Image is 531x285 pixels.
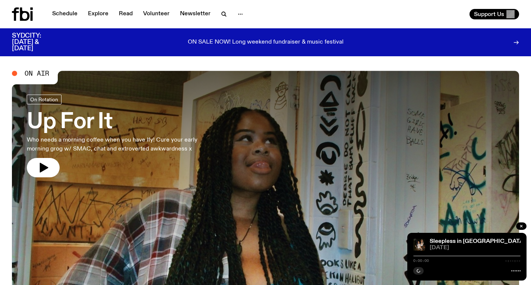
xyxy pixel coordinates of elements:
span: On Rotation [30,96,58,102]
h3: SYDCITY: [DATE] & [DATE] [12,33,60,52]
span: On Air [25,70,49,77]
a: Read [114,9,137,19]
a: Explore [83,9,113,19]
a: Newsletter [176,9,215,19]
a: On Rotation [27,95,61,104]
button: Support Us [470,9,519,19]
h3: Up For It [27,112,218,133]
span: -:--:-- [505,259,521,263]
span: [DATE] [430,245,521,251]
p: Who needs a morning coffee when you have Ify! Cure your early morning grog w/ SMAC, chat and extr... [27,136,218,153]
a: Schedule [48,9,82,19]
a: Volunteer [139,9,174,19]
a: Sleepless in [GEOGRAPHIC_DATA] [430,238,525,244]
p: ON SALE NOW! Long weekend fundraiser & music festival [188,39,344,46]
span: 0:00:00 [413,259,429,263]
span: Support Us [474,11,504,18]
img: Marcus Whale is on the left, bent to his knees and arching back with a gleeful look his face He i... [413,239,425,251]
a: Up For ItWho needs a morning coffee when you have Ify! Cure your early morning grog w/ SMAC, chat... [27,95,218,177]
